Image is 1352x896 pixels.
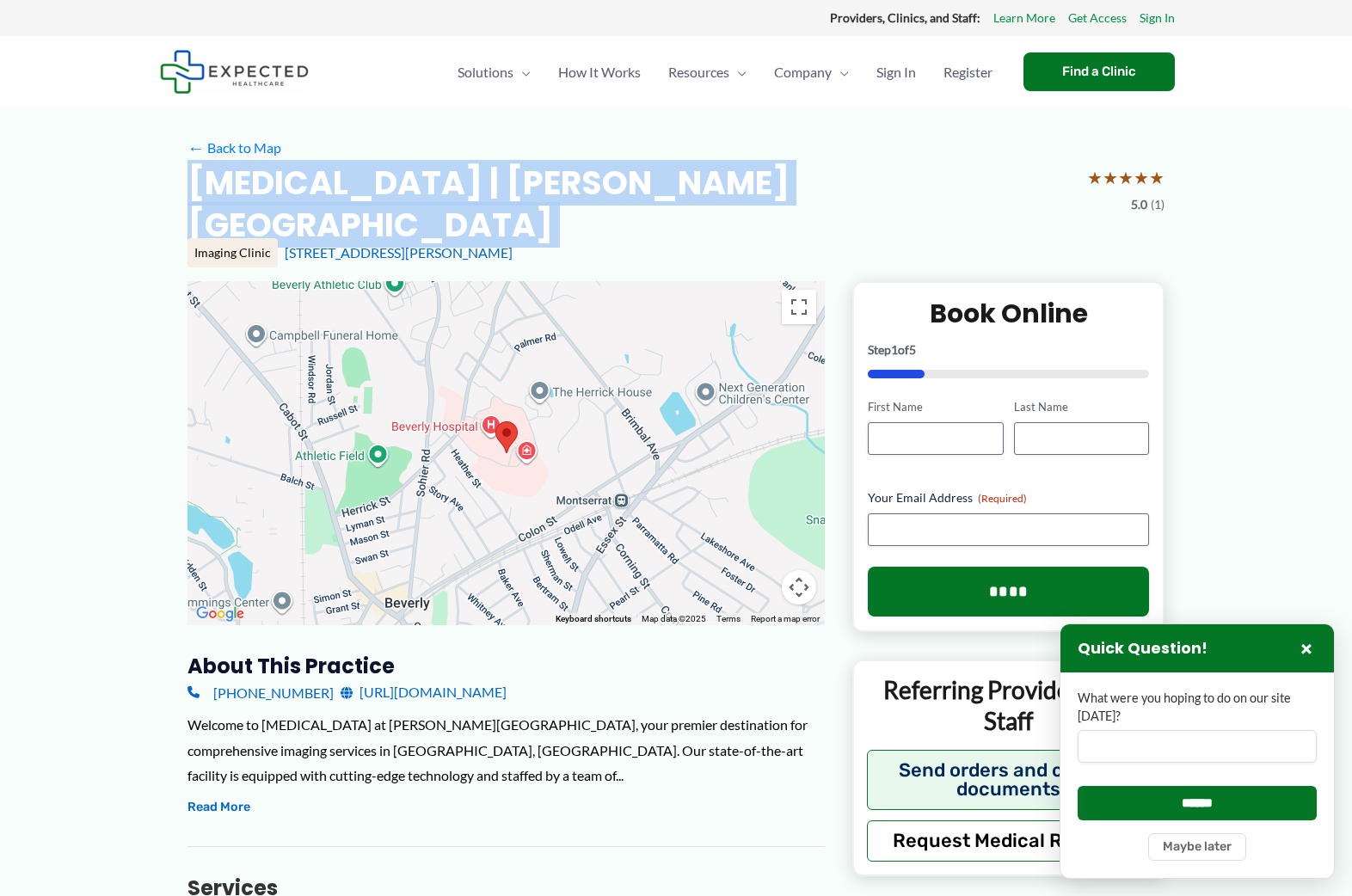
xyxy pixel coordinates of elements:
a: Find a Clinic [1023,52,1175,91]
h3: Quick Question! [1078,639,1208,659]
span: 5.0 [1131,193,1147,216]
span: ★ [1103,162,1118,193]
span: 5 [909,342,916,357]
button: Keyboard shortcuts [556,613,631,625]
span: Sign In [876,42,916,102]
a: CompanyMenu Toggle [760,42,863,102]
span: Menu Toggle [513,42,531,102]
div: Welcome to [MEDICAL_DATA] at [PERSON_NAME][GEOGRAPHIC_DATA], your premier destination for compreh... [187,712,825,789]
span: Register [943,42,992,102]
span: How It Works [558,42,641,102]
h2: Book Online [868,297,1149,330]
p: Referring Providers and Staff [867,674,1150,737]
h3: About this practice [187,653,825,679]
a: ResourcesMenu Toggle [654,42,760,102]
button: Send orders and clinical documents [867,750,1150,810]
button: Map camera controls [782,570,816,604]
a: Terms (opens in new tab) [716,614,741,623]
button: Request Medical Records [867,820,1150,862]
span: Resources [668,42,729,102]
img: Expected Healthcare Logo - side, dark font, small [160,50,309,94]
button: Read More [187,797,250,818]
a: Open this area in Google Maps (opens a new window) [192,603,249,625]
span: Menu Toggle [832,42,849,102]
a: Learn More [993,7,1055,29]
span: ★ [1149,162,1165,193]
a: SolutionsMenu Toggle [444,42,544,102]
span: Map data ©2025 [642,614,706,623]
a: How It Works [544,42,654,102]
a: Report a map error [751,614,820,623]
a: Sign In [863,42,930,102]
span: ← [187,139,204,156]
a: Get Access [1068,7,1127,29]
nav: Primary Site Navigation [444,42,1006,102]
span: Company [774,42,832,102]
div: Imaging Clinic [187,238,278,267]
span: (1) [1151,193,1165,216]
a: ←Back to Map [187,135,281,161]
button: Maybe later [1148,833,1246,861]
span: ★ [1118,162,1134,193]
span: 1 [891,342,898,357]
label: First Name [868,399,1003,415]
span: ★ [1087,162,1103,193]
a: [STREET_ADDRESS][PERSON_NAME] [285,244,513,261]
button: Toggle fullscreen view [782,290,816,324]
span: Solutions [458,42,513,102]
button: Close [1296,638,1317,659]
span: Menu Toggle [729,42,747,102]
p: Step of [868,344,1149,356]
label: Last Name [1014,399,1149,415]
label: What were you hoping to do on our site [DATE]? [1078,690,1317,725]
strong: Providers, Clinics, and Staff: [830,10,980,25]
span: (Required) [978,492,1027,505]
a: Register [930,42,1006,102]
label: Your Email Address [868,489,1149,506]
a: Sign In [1140,7,1175,29]
a: [URL][DOMAIN_NAME] [341,679,507,705]
span: ★ [1134,162,1149,193]
a: [PHONE_NUMBER] [187,679,334,705]
h2: [MEDICAL_DATA] | [PERSON_NAME][GEOGRAPHIC_DATA] [187,162,1073,247]
img: Google [192,603,249,625]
